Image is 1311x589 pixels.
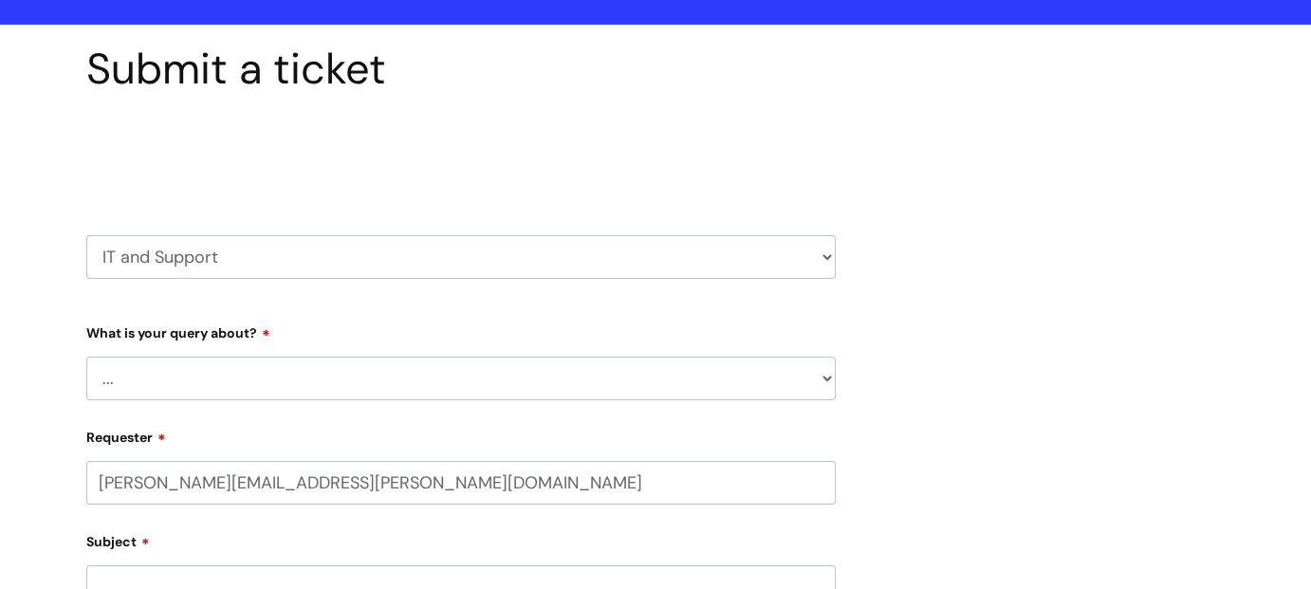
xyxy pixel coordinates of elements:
[86,44,836,95] h1: Submit a ticket
[86,138,836,174] h2: Select issue type
[86,461,836,505] input: Email
[86,423,836,446] label: Requester
[86,319,836,341] label: What is your query about?
[86,527,836,550] label: Subject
